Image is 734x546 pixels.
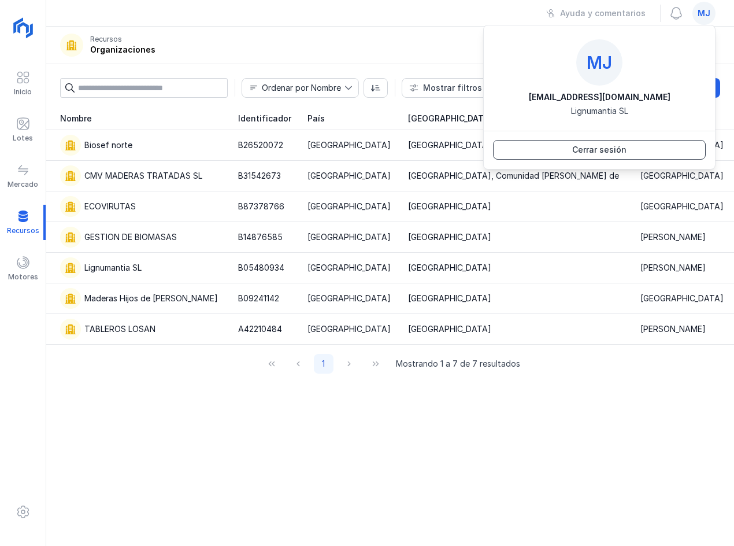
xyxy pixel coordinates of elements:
div: [GEOGRAPHIC_DATA], Comunidad [PERSON_NAME] de [408,170,619,182]
div: B05480934 [238,262,284,274]
div: GESTION DE BIOMASAS [84,231,177,243]
div: [GEOGRAPHIC_DATA] [640,170,724,182]
div: B14876585 [238,231,283,243]
span: País [307,113,325,124]
div: [EMAIL_ADDRESS][DOMAIN_NAME] [529,91,670,103]
img: logoRight.svg [9,13,38,42]
div: [GEOGRAPHIC_DATA] [307,170,391,182]
div: [GEOGRAPHIC_DATA] [408,323,491,335]
div: [GEOGRAPHIC_DATA] [307,293,391,304]
span: [GEOGRAPHIC_DATA] [408,113,492,124]
button: Cerrar sesión [493,140,706,160]
div: A42210484 [238,323,282,335]
div: [GEOGRAPHIC_DATA] [307,201,391,212]
button: Page 1 [314,354,333,374]
div: [PERSON_NAME] [640,262,706,274]
div: [GEOGRAPHIC_DATA] [307,323,391,335]
span: Nombre [60,113,92,124]
span: mj [698,8,710,19]
div: Lignumantia SL [84,262,142,274]
div: ECOVIRUTAS [84,201,136,212]
div: Cerrar sesión [572,144,627,156]
div: Motores [8,272,38,282]
span: Nombre [242,79,344,97]
div: [PERSON_NAME] [640,323,706,335]
span: Identificador [238,113,291,124]
div: [PERSON_NAME] [640,231,706,243]
div: Ordenar por Nombre [262,84,341,92]
span: mj [587,52,612,73]
div: Biosef norte [84,139,132,151]
span: Mostrando 1 a 7 de 7 resultados [396,358,520,370]
div: [GEOGRAPHIC_DATA] [307,139,391,151]
div: B87378766 [238,201,284,212]
div: B31542673 [238,170,281,182]
div: [GEOGRAPHIC_DATA] [307,262,391,274]
div: [GEOGRAPHIC_DATA][PERSON_NAME] [408,139,557,151]
div: [GEOGRAPHIC_DATA] [640,201,724,212]
div: [GEOGRAPHIC_DATA] [408,293,491,304]
div: CMV MADERAS TRATADAS SL [84,170,202,182]
div: Maderas Hijos de [PERSON_NAME] [84,293,218,304]
button: Ayuda y comentarios [539,3,653,23]
div: Recursos [90,35,122,44]
div: Organizaciones [90,44,155,56]
button: Mostrar filtros [402,78,490,98]
div: B09241142 [238,293,279,304]
div: Ayuda y comentarios [560,8,646,19]
div: Mostrar filtros [423,82,482,94]
div: Inicio [14,87,32,97]
div: Lignumantia SL [571,105,628,117]
div: [GEOGRAPHIC_DATA] [640,293,724,304]
div: [GEOGRAPHIC_DATA] [307,231,391,243]
div: Mercado [8,180,38,189]
div: TABLEROS LOSAN [84,323,155,335]
div: [GEOGRAPHIC_DATA] [408,262,491,274]
div: Lotes [13,134,33,143]
div: [GEOGRAPHIC_DATA] [408,231,491,243]
div: [GEOGRAPHIC_DATA] [408,201,491,212]
div: B26520072 [238,139,283,151]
